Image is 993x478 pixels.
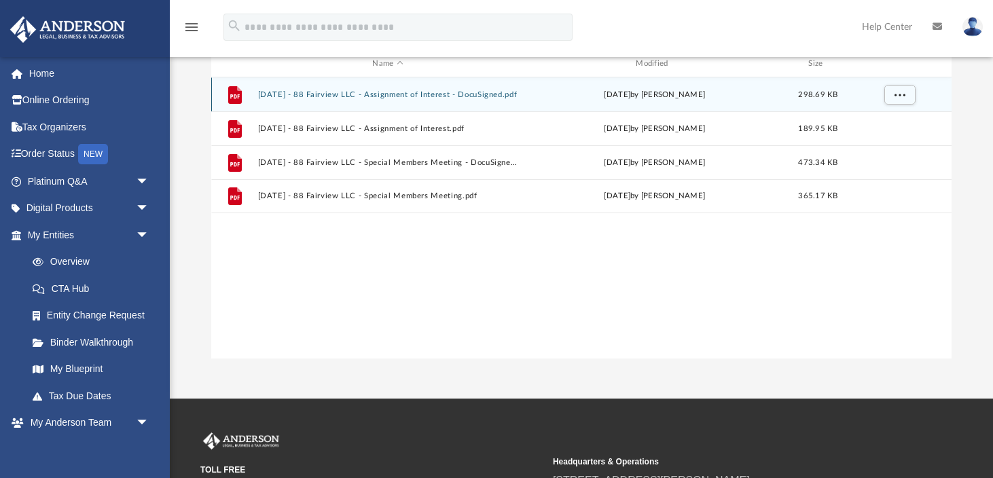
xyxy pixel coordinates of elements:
a: My Blueprint [19,356,163,383]
i: menu [183,19,200,35]
a: CTA Hub [19,275,170,302]
a: Online Ordering [10,87,170,114]
div: [DATE] by [PERSON_NAME] [524,190,785,202]
button: [DATE] - 88 Fairview LLC - Assignment of Interest - DocuSigned.pdf [257,90,518,99]
div: Modified [524,58,784,70]
span: arrow_drop_down [136,409,163,437]
div: [DATE] by [PERSON_NAME] [524,123,785,135]
a: Binder Walkthrough [19,329,170,356]
button: [DATE] - 88 Fairview LLC - Assignment of Interest.pdf [257,124,518,133]
button: [DATE] - 88 Fairview LLC - Special Members Meeting - DocuSigned.pdf [257,158,518,167]
div: id [851,58,946,70]
a: My Entitiesarrow_drop_down [10,221,170,249]
div: [DATE] by [PERSON_NAME] [524,157,785,169]
div: id [217,58,251,70]
a: My Anderson Teamarrow_drop_down [10,409,163,437]
button: [DATE] - 88 Fairview LLC - Special Members Meeting.pdf [257,191,518,200]
div: Name [257,58,518,70]
a: Home [10,60,170,87]
span: 473.34 KB [798,159,837,166]
a: Order StatusNEW [10,141,170,168]
img: User Pic [962,17,983,37]
a: Tax Due Dates [19,382,170,409]
img: Anderson Advisors Platinum Portal [200,433,282,450]
span: 365.17 KB [798,192,837,200]
span: arrow_drop_down [136,168,163,196]
a: Platinum Q&Aarrow_drop_down [10,168,170,195]
button: More options [884,85,915,105]
div: grid [211,77,952,359]
a: Overview [19,249,170,276]
span: 189.95 KB [798,125,837,132]
small: TOLL FREE [200,464,543,476]
small: Headquarters & Operations [553,456,896,468]
span: arrow_drop_down [136,221,163,249]
div: Size [791,58,845,70]
div: NEW [78,144,108,164]
a: menu [183,26,200,35]
div: [DATE] by [PERSON_NAME] [524,89,785,101]
a: Digital Productsarrow_drop_down [10,195,170,222]
a: Tax Organizers [10,113,170,141]
a: Entity Change Request [19,302,170,329]
span: arrow_drop_down [136,195,163,223]
i: search [227,18,242,33]
img: Anderson Advisors Platinum Portal [6,16,129,43]
span: 298.69 KB [798,91,837,98]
